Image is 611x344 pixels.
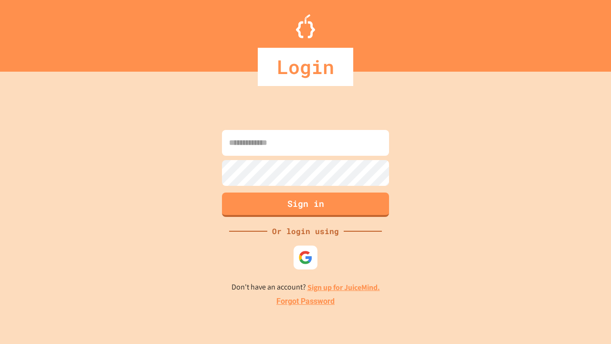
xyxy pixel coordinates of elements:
[232,281,380,293] p: Don't have an account?
[296,14,315,38] img: Logo.svg
[222,193,389,217] button: Sign in
[298,250,313,265] img: google-icon.svg
[307,282,380,292] a: Sign up for JuiceMind.
[267,226,344,237] div: Or login using
[258,48,353,86] div: Login
[276,296,335,307] a: Forgot Password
